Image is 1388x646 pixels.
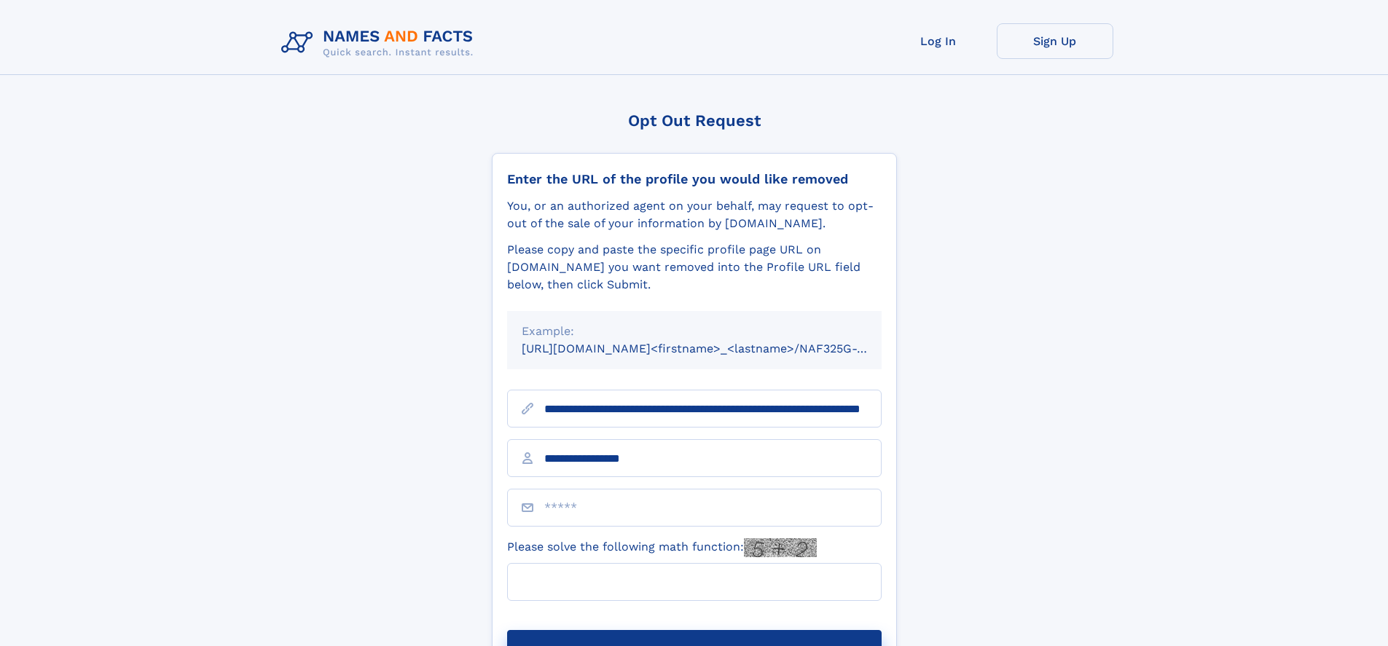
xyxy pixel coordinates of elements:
[522,342,909,355] small: [URL][DOMAIN_NAME]<firstname>_<lastname>/NAF325G-xxxxxxxx
[880,23,997,59] a: Log In
[997,23,1113,59] a: Sign Up
[275,23,485,63] img: Logo Names and Facts
[522,323,867,340] div: Example:
[507,538,817,557] label: Please solve the following math function:
[507,241,882,294] div: Please copy and paste the specific profile page URL on [DOMAIN_NAME] you want removed into the Pr...
[492,111,897,130] div: Opt Out Request
[507,197,882,232] div: You, or an authorized agent on your behalf, may request to opt-out of the sale of your informatio...
[507,171,882,187] div: Enter the URL of the profile you would like removed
